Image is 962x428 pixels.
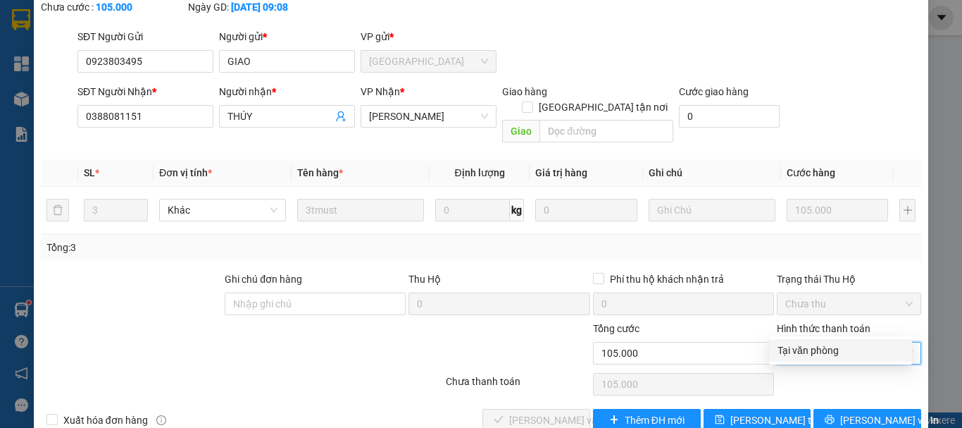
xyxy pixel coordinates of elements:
[679,105,780,128] input: Cước giao hàng
[219,84,355,99] div: Người nhận
[679,86,749,97] label: Cước giao hàng
[361,86,400,97] span: VP Nhận
[159,167,212,178] span: Đơn vị tính
[539,120,673,142] input: Dọc đường
[408,274,441,285] span: Thu Hộ
[58,412,154,428] span: Xuất hóa đơn hàng
[502,86,547,97] span: Giao hàng
[444,374,592,398] div: Chưa thanh toán
[231,1,288,13] b: [DATE] 09:08
[84,167,95,178] span: SL
[168,200,277,221] span: Khác
[225,293,406,315] input: Ghi chú đơn hàng
[777,271,921,287] div: Trạng thái Thu Hộ
[604,271,730,287] span: Phí thu hộ khách nhận trả
[787,199,888,221] input: 0
[156,415,166,425] span: info-circle
[785,293,913,314] span: Chưa thu
[46,199,69,221] button: delete
[77,29,213,44] div: SĐT Người Gửi
[369,106,488,127] span: Cao Tốc
[454,167,504,178] span: Định lượng
[535,199,637,221] input: 0
[46,240,373,255] div: Tổng: 3
[777,343,904,358] div: Tại văn phòng
[510,199,524,221] span: kg
[787,167,835,178] span: Cước hàng
[643,159,781,187] th: Ghi chú
[219,29,355,44] div: Người gửi
[225,274,302,285] label: Ghi chú đơn hàng
[730,412,843,428] span: [PERSON_NAME] thay đổi
[715,415,725,426] span: save
[625,412,685,428] span: Thêm ĐH mới
[825,415,835,426] span: printer
[502,120,539,142] span: Giao
[297,167,343,178] span: Tên hàng
[777,323,870,334] label: Hình thức thanh toán
[535,167,587,178] span: Giá trị hàng
[593,323,639,334] span: Tổng cước
[649,199,775,221] input: Ghi Chú
[96,1,132,13] b: 105.000
[899,199,916,221] button: plus
[77,84,213,99] div: SĐT Người Nhận
[609,415,619,426] span: plus
[840,412,939,428] span: [PERSON_NAME] và In
[297,199,424,221] input: VD: Bàn, Ghế
[533,99,673,115] span: [GEOGRAPHIC_DATA] tận nơi
[361,29,496,44] div: VP gửi
[335,111,346,122] span: user-add
[369,51,488,72] span: Sài Gòn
